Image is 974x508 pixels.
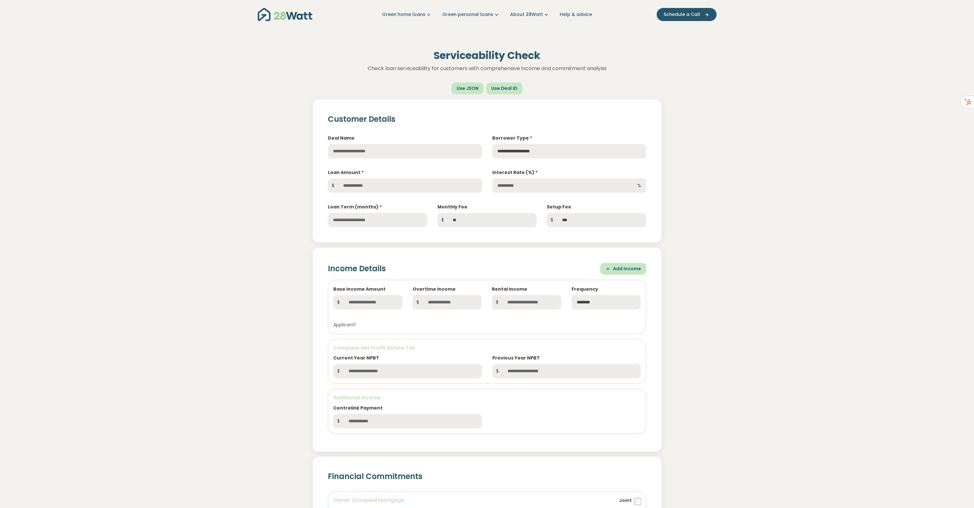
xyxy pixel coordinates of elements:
[492,286,527,293] label: Rental Income
[664,11,700,18] span: Schedule a Call
[632,178,646,193] span: %
[333,405,383,411] label: Centrelink Payment
[492,355,540,361] label: Previous Year NPBT
[547,204,571,210] label: Setup Fee
[277,49,697,62] h1: Serviceability Check
[277,64,697,73] p: Check loan serviceability for customers with comprehensive income and commitment analysis
[258,6,717,23] nav: Main navigation
[333,345,641,352] h6: Company Net Profit Before Tax
[492,135,532,142] label: Borrower Type *
[510,11,550,18] a: About 28Watt
[333,295,343,309] span: $
[333,286,386,293] label: Base Income Amount
[437,204,467,210] label: Monthly Fee
[413,286,456,293] label: Overtime Income
[333,414,343,428] span: $
[382,11,432,18] a: Green home loans
[333,394,641,401] h6: Additional Income
[328,115,646,124] h2: Customer Details
[328,264,386,273] h2: Income Details
[600,263,646,275] button: Add Income
[451,83,484,94] button: Use JSON
[328,169,364,176] label: Loan Amount *
[560,11,592,18] a: Help & advice
[657,8,717,21] button: Schedule a Call
[333,355,379,361] label: Current Year NPBT
[442,11,500,18] a: Green personal loans
[437,213,448,227] span: $
[258,8,312,21] img: 28Watt
[619,497,632,504] label: Joint
[492,364,502,378] span: $
[333,497,404,504] h6: Owner Occupied Mortgage
[328,472,646,481] h2: Financial Commitments
[942,477,974,508] iframe: Chat Widget
[333,364,343,378] span: $
[328,135,355,142] label: Deal Name
[492,295,502,309] span: $
[572,286,598,293] label: Frequency
[413,295,423,309] span: $
[333,322,356,328] small: Applicant 1
[486,83,523,94] button: Use Deal ID
[328,178,338,193] span: $
[492,169,538,176] label: Interest Rate (%) *
[547,213,557,227] span: $
[328,204,382,210] label: Loan Term (months) *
